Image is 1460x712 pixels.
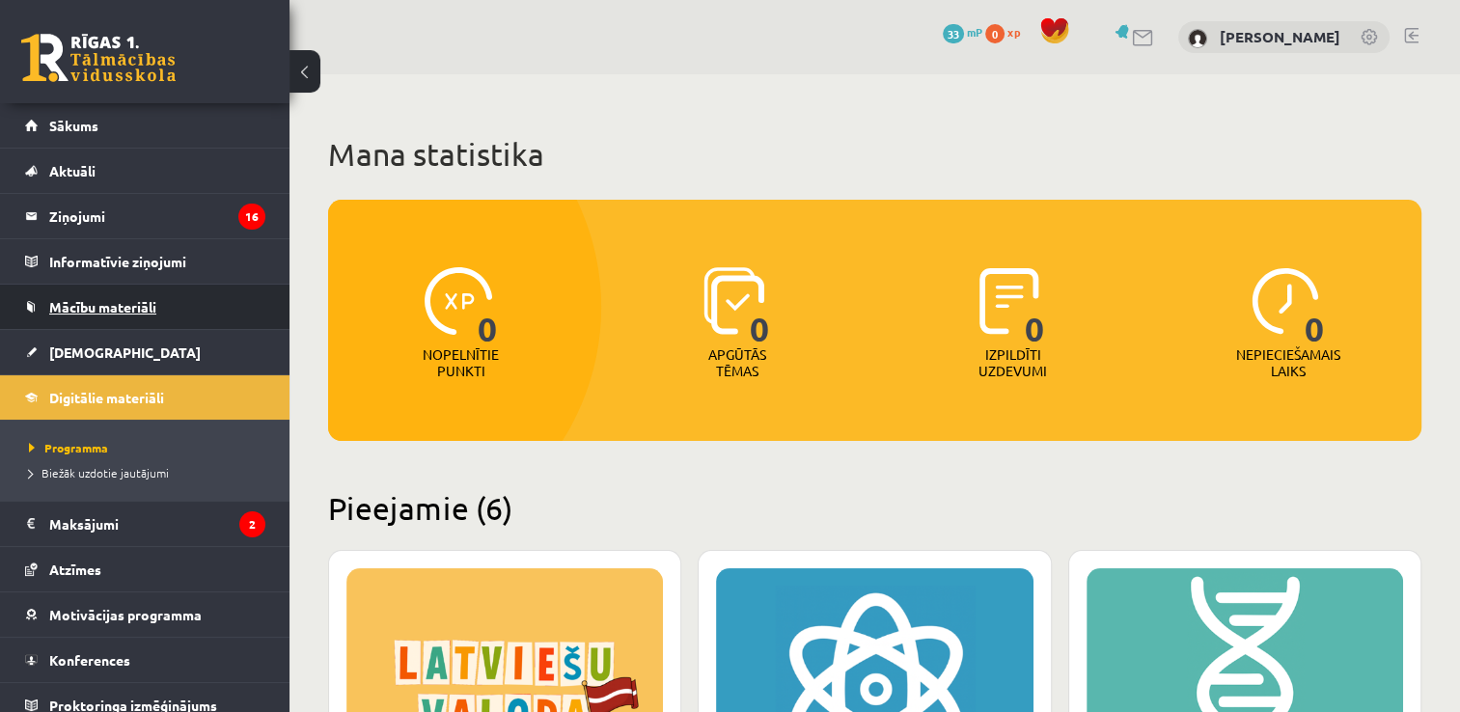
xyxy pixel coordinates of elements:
span: Motivācijas programma [49,606,202,623]
span: Programma [29,440,108,455]
a: 0 xp [985,24,1030,40]
span: Sākums [49,117,98,134]
a: Informatīvie ziņojumi [25,239,265,284]
p: Apgūtās tēmas [700,346,775,379]
span: Biežāk uzdotie jautājumi [29,465,169,480]
img: icon-completed-tasks-ad58ae20a441b2904462921112bc710f1caf180af7a3daa7317a5a94f2d26646.svg [979,267,1039,335]
img: icon-learned-topics-4a711ccc23c960034f471b6e78daf4a3bad4a20eaf4de84257b87e66633f6470.svg [703,267,764,335]
a: Aktuāli [25,149,265,193]
span: [DEMOGRAPHIC_DATA] [49,343,201,361]
h1: Mana statistika [328,135,1421,174]
a: Mācību materiāli [25,285,265,329]
img: Ivanda Kokina [1188,29,1207,48]
span: 0 [1025,267,1045,346]
span: Digitālie materiāli [49,389,164,406]
legend: Maksājumi [49,502,265,546]
span: xp [1007,24,1020,40]
span: Konferences [49,651,130,669]
a: [DEMOGRAPHIC_DATA] [25,330,265,374]
a: Digitālie materiāli [25,375,265,420]
a: [PERSON_NAME] [1220,27,1340,46]
a: Biežāk uzdotie jautājumi [29,464,270,481]
span: 0 [1305,267,1325,346]
p: Nepieciešamais laiks [1236,346,1340,379]
span: 0 [985,24,1005,43]
span: Atzīmes [49,561,101,578]
a: Ziņojumi16 [25,194,265,238]
legend: Informatīvie ziņojumi [49,239,265,284]
a: Konferences [25,638,265,682]
a: Maksājumi2 [25,502,265,546]
i: 16 [238,204,265,230]
i: 2 [239,511,265,537]
span: Mācību materiāli [49,298,156,315]
img: icon-clock-7be60019b62300814b6bd22b8e044499b485619524d84068768e800edab66f18.svg [1252,267,1319,335]
span: mP [967,24,982,40]
p: Izpildīti uzdevumi [975,346,1050,379]
span: 33 [943,24,964,43]
a: 33 mP [943,24,982,40]
h2: Pieejamie (6) [328,489,1421,527]
span: 0 [478,267,498,346]
a: Rīgas 1. Tālmācības vidusskola [21,34,176,82]
span: 0 [750,267,770,346]
span: Aktuāli [49,162,96,179]
img: icon-xp-0682a9bc20223a9ccc6f5883a126b849a74cddfe5390d2b41b4391c66f2066e7.svg [425,267,492,335]
a: Sākums [25,103,265,148]
a: Atzīmes [25,547,265,591]
p: Nopelnītie punkti [423,346,499,379]
legend: Ziņojumi [49,194,265,238]
a: Motivācijas programma [25,592,265,637]
a: Programma [29,439,270,456]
